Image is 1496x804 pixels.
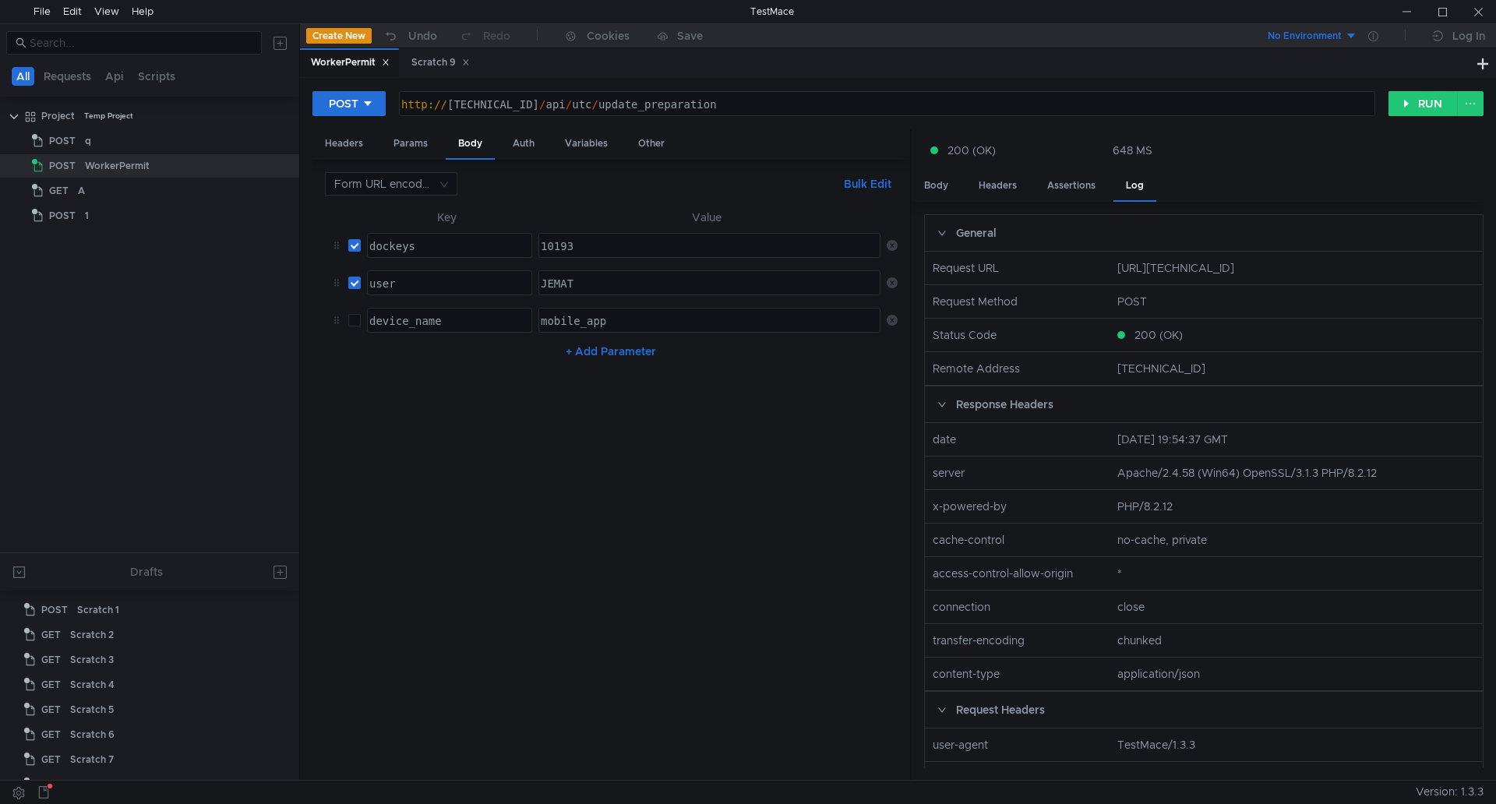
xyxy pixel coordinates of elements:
[41,673,61,696] span: GET
[1452,26,1485,45] div: Log In
[1111,632,1481,649] nz-col: chunked
[925,386,1483,422] div: Response Headers
[926,565,1111,582] nz-col: access-control-allow-origin
[41,648,61,672] span: GET
[552,129,620,158] div: Variables
[49,154,76,178] span: POST
[926,598,1111,615] nz-col: connection
[70,748,114,771] div: Scratch 7
[1416,781,1484,803] span: Version: 1.3.3
[361,208,533,227] th: Key
[312,129,376,158] div: Headers
[532,208,880,227] th: Value
[926,665,1111,682] nz-col: content-type
[372,24,448,48] button: Undo
[41,748,61,771] span: GET
[411,55,470,71] div: Scratch 9
[381,129,440,158] div: Params
[626,129,677,158] div: Other
[1111,464,1481,481] nz-col: Apache/2.4.58 (Win64) OpenSSL/3.1.3 PHP/8.2.12
[85,129,91,153] div: q
[77,598,119,622] div: Scratch 1
[926,431,1111,448] nz-col: date
[41,623,61,647] span: GET
[49,179,69,203] span: GET
[70,623,114,647] div: Scratch 2
[925,215,1483,251] div: General
[70,773,114,796] div: Scratch 8
[70,698,114,721] div: Scratch 5
[446,129,495,160] div: Body
[41,104,75,128] div: Project
[559,342,662,361] button: + Add Parameter
[133,67,180,86] button: Scripts
[1111,598,1481,615] nz-col: close
[41,598,68,622] span: POST
[1035,171,1108,200] div: Assertions
[1111,259,1481,277] nz-col: [URL][TECHNICAL_ID]
[926,531,1111,548] nz-col: cache-control
[966,171,1029,200] div: Headers
[329,95,358,112] div: POST
[70,648,114,672] div: Scratch 3
[312,91,386,116] button: POST
[926,464,1111,481] nz-col: server
[926,498,1111,515] nz-col: x-powered-by
[1111,431,1481,448] nz-col: [DATE] 19:54:37 GMT
[84,104,133,128] div: Temp Project
[1134,326,1183,344] span: 200 (OK)
[677,30,703,41] div: Save
[1249,23,1357,48] button: No Environment
[1111,736,1481,753] nz-col: TestMace/1.3.3
[41,773,61,796] span: GET
[78,179,85,203] div: A
[85,154,150,178] div: WorkerPermit
[947,142,996,159] span: 200 (OK)
[49,204,76,227] span: POST
[925,692,1483,728] div: Request Headers
[39,67,96,86] button: Requests
[1113,171,1156,202] div: Log
[926,632,1111,649] nz-col: transfer-encoding
[926,326,1111,344] nz-col: Status Code
[70,723,115,746] div: Scratch 6
[912,171,961,200] div: Body
[838,175,898,193] button: Bulk Edit
[1113,143,1152,157] div: 648 MS
[1268,29,1342,44] div: No Environment
[408,26,437,45] div: Undo
[926,293,1111,310] nz-col: Request Method
[30,34,252,51] input: Search...
[70,673,115,696] div: Scratch 4
[1111,665,1481,682] nz-col: application/json
[1111,293,1481,310] nz-col: POST
[1111,498,1481,515] nz-col: PHP/8.2.12
[49,129,76,153] span: POST
[41,698,61,721] span: GET
[500,129,547,158] div: Auth
[1388,91,1458,116] button: RUN
[1111,360,1481,377] nz-col: [TECHNICAL_ID]
[926,360,1111,377] nz-col: Remote Address
[1111,531,1481,548] nz-col: no-cache, private
[101,67,129,86] button: Api
[306,28,372,44] button: Create New
[85,204,89,227] div: 1
[926,259,1111,277] nz-col: Request URL
[587,26,630,45] div: Cookies
[12,67,34,86] button: All
[311,55,390,71] div: WorkerPermit
[448,24,521,48] button: Redo
[41,723,61,746] span: GET
[130,562,163,581] div: Drafts
[926,736,1111,753] nz-col: user-agent
[483,26,510,45] div: Redo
